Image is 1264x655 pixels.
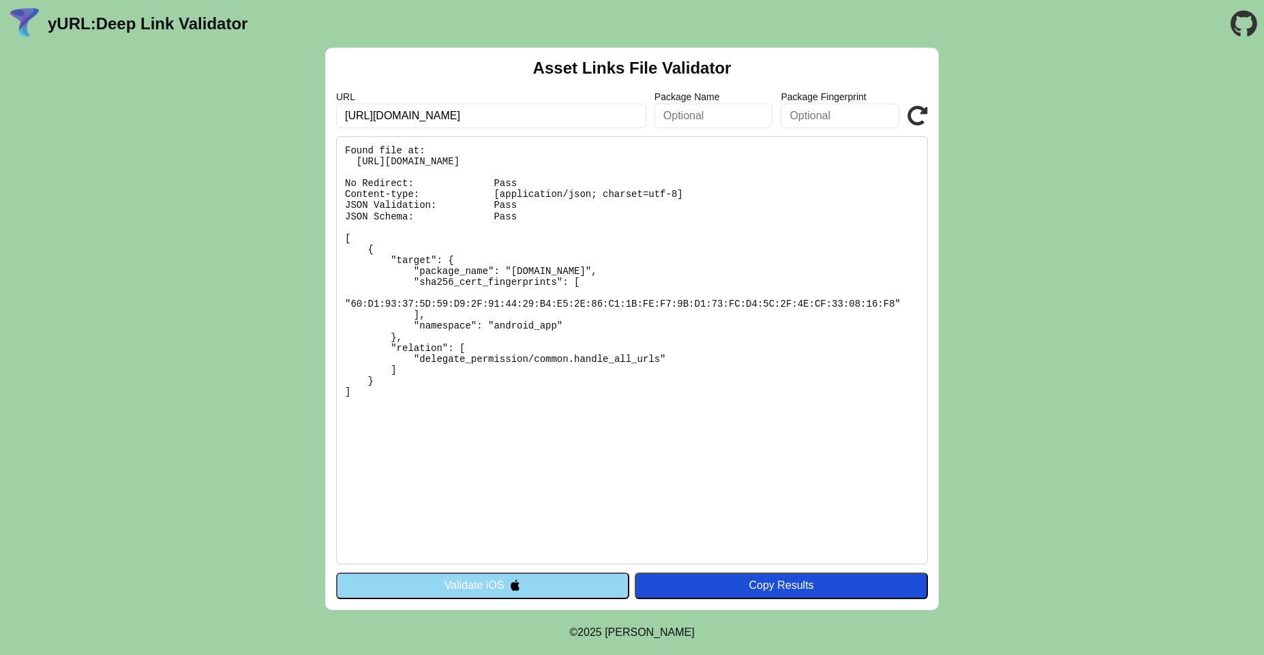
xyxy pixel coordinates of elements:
[336,91,646,102] label: URL
[7,6,42,42] img: yURL Logo
[336,104,646,128] input: Required
[781,91,899,102] label: Package Fingerprint
[781,104,899,128] input: Optional
[635,573,928,598] button: Copy Results
[509,579,521,591] img: appleIcon.svg
[654,104,773,128] input: Optional
[569,610,694,655] footer: ©
[654,91,773,102] label: Package Name
[533,59,732,78] h2: Asset Links File Validator
[605,626,695,638] a: Michael Ibragimchayev's Personal Site
[336,573,629,598] button: Validate iOS
[48,14,247,33] a: yURL:Deep Link Validator
[577,626,602,638] span: 2025
[336,136,928,564] pre: Found file at: [URL][DOMAIN_NAME] No Redirect: Pass Content-type: [application/json; charset=utf-...
[642,579,921,592] div: Copy Results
